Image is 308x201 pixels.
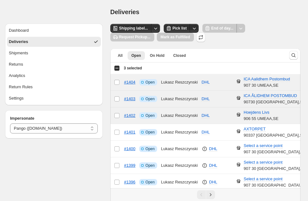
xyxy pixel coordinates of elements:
[7,48,101,58] button: Shipments
[289,51,298,60] button: Search and filter results
[118,53,123,58] span: All
[110,24,152,33] button: Shipping label...
[9,50,28,56] div: Shipments
[240,174,286,184] button: Select a service point
[201,96,210,101] span: DHL
[159,141,200,157] td: Lukasz Reszczynski
[198,127,213,137] button: DHL
[9,95,24,101] div: Settings
[9,39,28,45] div: Deliveries
[244,177,283,182] span: Select a service point
[240,124,269,134] button: AXTORPET
[7,25,101,35] button: Dashboard
[124,163,135,168] a: #1399
[151,24,160,33] button: Other actions
[9,73,25,79] div: Analytics
[7,82,101,92] button: Return Rules
[146,113,155,118] span: Open
[159,91,200,107] td: Lukasz Reszczynski
[7,71,101,81] button: Analytics
[173,53,186,58] span: Closed
[164,24,190,33] button: Pick list
[146,96,155,101] span: Open
[244,126,305,139] div: 90337 [GEOGRAPHIC_DATA] , SE
[110,8,140,15] span: Deliveries
[240,91,301,101] button: ICA ÅLIDHEM POSTOMBUD
[159,174,200,191] td: Lukasz Reszczynski
[110,188,300,201] nav: Pagination
[159,157,200,174] td: Lukasz Reszczynski
[9,84,33,90] div: Return Rules
[198,111,213,121] button: DHL
[124,113,135,118] a: #1402
[201,130,210,134] span: DHL
[209,146,217,151] span: DHL
[244,76,290,89] div: 907 30 UMEAA , SE
[124,146,135,151] a: #1400
[9,61,23,68] div: Returns
[205,144,221,154] button: DHL
[7,93,101,103] button: Settings
[146,130,155,135] span: Open
[146,80,155,85] span: Open
[240,141,286,151] button: Select a service point
[244,143,306,155] div: 907 30 [GEOGRAPHIC_DATA] , SE
[146,180,155,185] span: Open
[244,159,306,172] div: 907 30 [GEOGRAPHIC_DATA] , SE
[190,24,199,33] button: Other actions
[244,77,290,82] span: ICA Aalidhem Postombud
[240,74,294,84] button: ICA Aalidhem Postombud
[240,157,286,167] button: Select a service point
[201,80,210,84] span: DHL
[209,180,217,184] span: DHL
[150,53,165,58] span: On Hold
[146,163,155,168] span: Open
[124,66,142,71] span: 3 selected
[159,124,200,141] td: Lukasz Reszczynski
[7,59,101,69] button: Returns
[198,77,213,87] button: DHL
[198,94,213,104] button: DHL
[244,110,269,115] span: Hoejdens Livs
[209,163,217,168] span: DHL
[119,26,148,31] span: Shipping label...
[240,107,273,117] button: Hoejdens Livs
[124,130,135,134] a: #1401
[159,74,200,91] td: Lukasz Reszczynski
[159,107,200,124] td: Lukasz Reszczynski
[10,115,98,122] h4: Impersonate
[244,127,266,132] span: AXTORPET
[9,27,29,34] div: Dashboard
[205,160,221,171] button: DHL
[201,113,210,118] span: DHL
[7,37,101,47] button: Deliveries
[124,180,135,184] a: #1396
[124,80,135,84] a: #1404
[244,143,283,149] span: Select a service point
[146,146,155,151] span: Open
[205,177,221,187] button: DHL
[244,93,297,99] span: ICA ÅLIDHEM POSTOMBUD
[244,109,278,122] div: 906 55 UMEAA , SE
[206,190,215,199] button: Next
[124,96,135,101] a: #1403
[131,53,141,58] span: Open
[173,26,187,31] span: Pick list
[244,93,305,105] div: 90730 [GEOGRAPHIC_DATA] , SE
[244,160,283,165] span: Select a service point
[244,176,306,188] div: 907 30 [GEOGRAPHIC_DATA] , SE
